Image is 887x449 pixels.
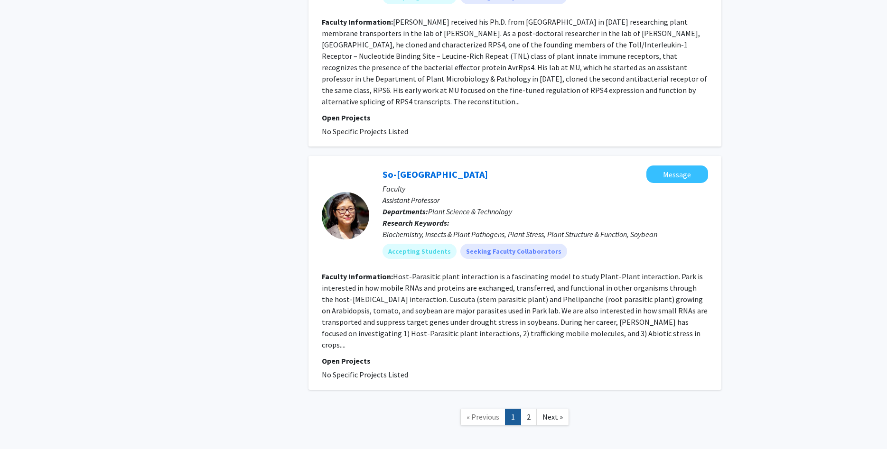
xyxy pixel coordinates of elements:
a: Previous Page [460,409,505,425]
mat-chip: Seeking Faculty Collaborators [460,244,567,259]
iframe: Chat [7,406,40,442]
div: Biochemistry, Insects & Plant Pathogens, Plant Stress, Plant Structure & Function, Soybean [383,229,708,240]
fg-read-more: [PERSON_NAME] received his Ph.D. from [GEOGRAPHIC_DATA] in [DATE] researching plant membrane tran... [322,17,707,106]
span: Plant Science & Technology [428,207,512,216]
mat-chip: Accepting Students [383,244,457,259]
p: Assistant Professor [383,194,708,206]
b: Faculty Information: [322,17,393,27]
button: Message So-Yon Park [646,165,708,183]
a: Next [536,409,569,425]
a: 2 [521,409,537,425]
b: Faculty Information: [322,272,393,281]
span: No Specific Projects Listed [322,127,408,136]
fg-read-more: Host-Parasitic plant interaction is a fascinating model to study Plant-Plant interaction. Park is... [322,272,708,349]
nav: Page navigation [308,399,721,438]
p: Open Projects [322,355,708,367]
span: Next » [542,412,563,422]
b: Research Keywords: [383,218,449,228]
p: Open Projects [322,112,708,123]
span: « Previous [467,412,499,422]
p: Faculty [383,183,708,194]
a: 1 [505,409,521,425]
span: No Specific Projects Listed [322,370,408,379]
a: So-[GEOGRAPHIC_DATA] [383,168,488,180]
b: Departments: [383,207,428,216]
